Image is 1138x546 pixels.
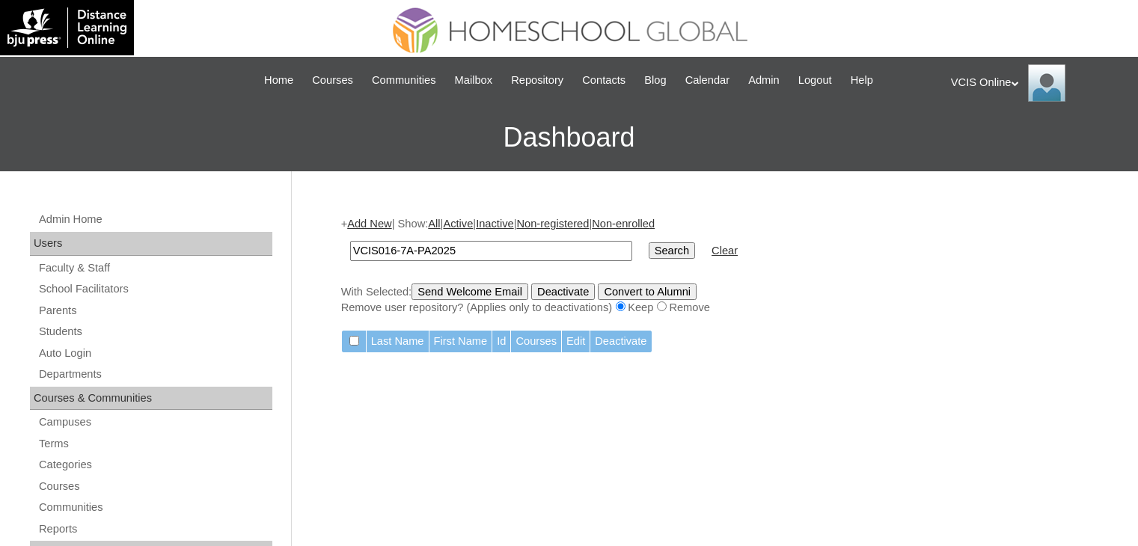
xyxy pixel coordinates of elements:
span: Calendar [685,72,729,89]
td: Deactivate [590,331,651,352]
div: + | Show: | | | | [341,216,1082,315]
div: Courses & Communities [30,387,272,411]
input: Send Welcome Email [412,283,528,300]
a: Active [443,218,473,230]
div: Remove user repository? (Applies only to deactivations) Keep Remove [341,300,1082,316]
a: Non-enrolled [592,218,655,230]
div: With Selected: [341,283,1082,316]
img: logo-white.png [7,7,126,48]
span: Contacts [582,72,625,89]
span: Blog [644,72,666,89]
a: Contacts [575,72,633,89]
a: Logout [791,72,839,89]
a: Mailbox [447,72,501,89]
td: Last Name [367,331,429,352]
span: Repository [511,72,563,89]
input: Convert to Alumni [598,283,697,300]
a: Categories [37,455,272,474]
a: Courses [37,477,272,496]
a: Repository [504,72,571,89]
input: Deactivate [531,283,595,300]
span: Communities [372,72,436,89]
a: Auto Login [37,344,272,363]
h3: Dashboard [7,104,1131,171]
a: Help [843,72,881,89]
a: Clear [712,245,738,257]
a: Parents [37,301,272,320]
span: Logout [798,72,832,89]
a: Terms [37,435,272,453]
a: Reports [37,520,272,539]
a: Calendar [678,72,737,89]
td: Id [492,331,510,352]
a: All [428,218,440,230]
a: Faculty & Staff [37,259,272,277]
a: School Facilitators [37,280,272,298]
a: Admin [741,72,787,89]
a: Add New [347,218,391,230]
a: Communities [364,72,444,89]
div: VCIS Online [951,64,1123,102]
input: Search [649,242,695,259]
span: Courses [312,72,353,89]
a: Communities [37,498,272,517]
td: First Name [429,331,492,352]
a: Non-registered [516,218,589,230]
img: VCIS Online Admin [1028,64,1065,102]
span: Help [851,72,873,89]
a: Campuses [37,413,272,432]
td: Edit [562,331,590,352]
td: Courses [511,331,561,352]
span: Home [264,72,293,89]
a: Departments [37,365,272,384]
input: Search [350,241,632,261]
a: Admin Home [37,210,272,229]
div: Users [30,232,272,256]
span: Admin [748,72,780,89]
span: Mailbox [455,72,493,89]
a: Inactive [476,218,514,230]
a: Home [257,72,301,89]
a: Courses [305,72,361,89]
a: Blog [637,72,673,89]
a: Students [37,322,272,341]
